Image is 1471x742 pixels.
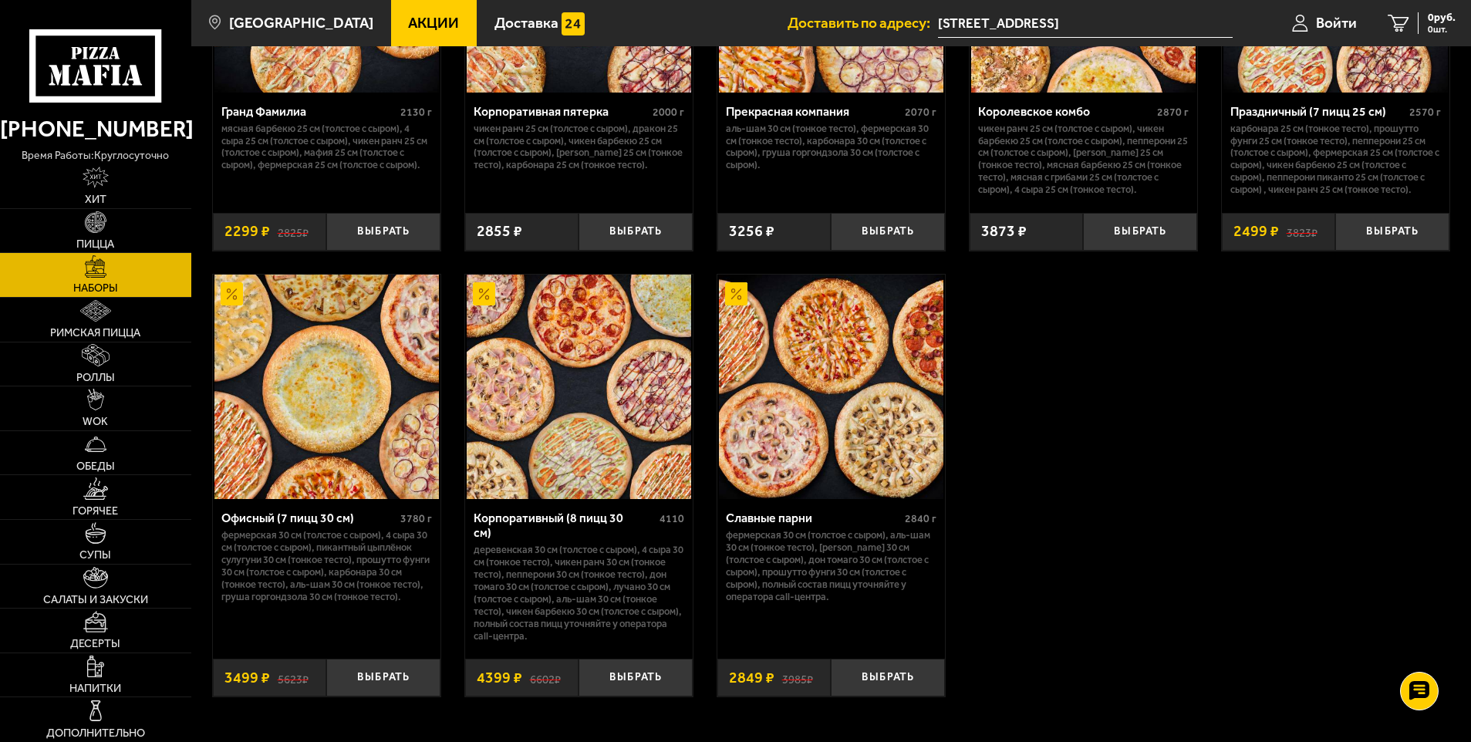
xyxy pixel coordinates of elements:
span: 2855 ₽ [477,224,522,239]
span: 2299 ₽ [224,224,270,239]
span: Доставить по адресу: [788,15,938,30]
span: 2570 г [1409,106,1441,119]
div: Офисный (7 пицц 30 см) [221,511,396,525]
span: Дополнительно [46,728,145,739]
p: Чикен Ранч 25 см (толстое с сыром), Дракон 25 см (толстое с сыром), Чикен Барбекю 25 см (толстое ... [474,123,684,172]
span: 2000 г [653,106,684,119]
span: Войти [1316,15,1357,30]
s: 2825 ₽ [278,224,309,239]
span: Обеды [76,461,115,472]
div: Корпоративный (8 пицц 30 см) [474,511,656,540]
span: 4399 ₽ [477,670,522,686]
a: АкционныйКорпоративный (8 пицц 30 см) [465,275,693,499]
span: Супы [79,550,111,561]
span: 3499 ₽ [224,670,270,686]
p: Деревенская 30 см (толстое с сыром), 4 сыра 30 см (тонкое тесто), Чикен Ранч 30 см (тонкое тесто)... [474,544,684,642]
img: Славные парни [719,275,943,499]
span: 2499 ₽ [1233,224,1279,239]
span: 2849 ₽ [729,670,774,686]
button: Выбрать [579,659,693,696]
span: Роллы [76,373,115,383]
div: Праздничный (7 пицц 25 см) [1230,104,1405,119]
div: Корпоративная пятерка [474,104,649,119]
span: Десерты [70,639,120,649]
s: 5623 ₽ [278,670,309,686]
span: 2840 г [905,512,936,525]
img: Акционный [221,282,244,305]
button: Выбрать [831,213,945,251]
span: 2870 г [1157,106,1189,119]
span: 2130 г [400,106,432,119]
div: Прекрасная компания [726,104,901,119]
img: 15daf4d41897b9f0e9f617042186c801.svg [562,12,585,35]
div: Славные парни [726,511,901,525]
span: 3780 г [400,512,432,525]
img: Акционный [725,282,748,305]
span: Салаты и закуски [43,595,148,605]
span: Пицца [76,239,114,250]
span: 0 шт. [1428,25,1456,34]
p: Карбонара 25 см (тонкое тесто), Прошутто Фунги 25 см (тонкое тесто), Пепперони 25 см (толстое с с... [1230,123,1441,196]
span: Горячее [73,506,118,517]
span: Напитки [69,683,121,694]
p: Мясная Барбекю 25 см (толстое с сыром), 4 сыра 25 см (толстое с сыром), Чикен Ранч 25 см (толстое... [221,123,432,172]
span: [GEOGRAPHIC_DATA] [229,15,373,30]
s: 3985 ₽ [782,670,813,686]
button: Выбрать [579,213,693,251]
span: Наборы [73,283,118,294]
button: Выбрать [1335,213,1449,251]
p: Чикен Ранч 25 см (толстое с сыром), Чикен Барбекю 25 см (толстое с сыром), Пепперони 25 см (толст... [978,123,1189,196]
img: Офисный (7 пицц 30 см) [214,275,439,499]
button: Выбрать [326,659,440,696]
button: Выбрать [1083,213,1197,251]
p: Фермерская 30 см (толстое с сыром), Аль-Шам 30 см (тонкое тесто), [PERSON_NAME] 30 см (толстое с ... [726,529,936,602]
img: Акционный [473,282,496,305]
p: Фермерская 30 см (толстое с сыром), 4 сыра 30 см (толстое с сыром), Пикантный цыплёнок сулугуни 3... [221,529,432,602]
button: Выбрать [831,659,945,696]
input: Ваш адрес доставки [938,9,1232,38]
a: АкционныйОфисный (7 пицц 30 см) [213,275,440,499]
span: 3256 ₽ [729,224,774,239]
span: Хит [85,194,106,205]
span: Доставка [494,15,558,30]
span: 2070 г [905,106,936,119]
span: Римская пицца [50,328,140,339]
span: 0 руб. [1428,12,1456,23]
div: Гранд Фамилиа [221,104,396,119]
span: 3873 ₽ [981,224,1027,239]
s: 3823 ₽ [1287,224,1317,239]
span: WOK [83,417,108,427]
p: Аль-Шам 30 см (тонкое тесто), Фермерская 30 см (тонкое тесто), Карбонара 30 см (толстое с сыром),... [726,123,936,172]
s: 6602 ₽ [530,670,561,686]
div: Королевское комбо [978,104,1153,119]
span: Акции [408,15,459,30]
span: 4110 [660,512,684,525]
img: Корпоративный (8 пицц 30 см) [467,275,691,499]
button: Выбрать [326,213,440,251]
a: АкционныйСлавные парни [717,275,945,499]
